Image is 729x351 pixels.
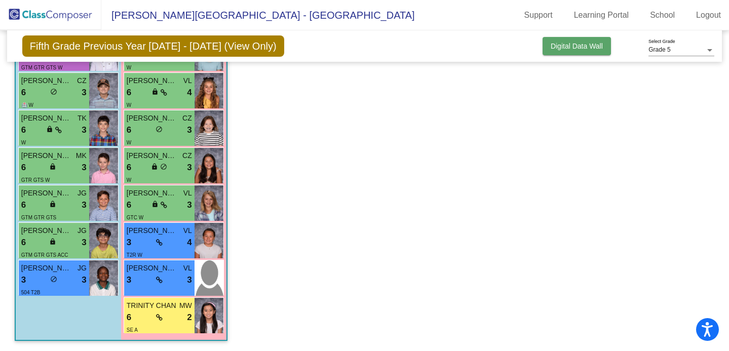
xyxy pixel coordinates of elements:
[127,215,143,220] span: GTC W
[127,188,177,199] span: [PERSON_NAME]
[21,199,26,212] span: 6
[21,274,26,287] span: 3
[187,311,191,324] span: 2
[82,236,86,249] span: 3
[21,252,68,258] span: GTM GTR GTS ACC
[77,75,87,86] span: CZ
[21,140,26,145] span: W
[156,126,163,133] span: do_not_disturb_alt
[187,274,191,287] span: 3
[46,126,53,133] span: lock
[21,177,50,183] span: GTR GTS W
[127,274,131,287] span: 3
[21,290,41,295] span: 504 T2B
[49,238,56,245] span: lock
[49,163,56,170] span: lock
[82,199,86,212] span: 3
[127,311,131,324] span: 6
[127,327,138,333] span: SE A
[187,124,191,137] span: 3
[183,263,192,274] span: VL
[78,263,87,274] span: JG
[21,65,63,70] span: GTM GTR GTS W
[127,140,131,145] span: W
[688,7,729,23] a: Logout
[182,150,192,161] span: CZ
[187,199,191,212] span: 3
[151,88,159,95] span: lock
[82,86,86,99] span: 3
[127,225,177,236] span: [PERSON_NAME]
[82,124,86,137] span: 3
[179,300,192,311] span: MW
[49,201,56,208] span: lock
[21,124,26,137] span: 6
[78,225,87,236] span: JG
[101,7,415,23] span: [PERSON_NAME][GEOGRAPHIC_DATA] - [GEOGRAPHIC_DATA]
[21,113,72,124] span: [PERSON_NAME]
[127,161,131,174] span: 6
[183,225,192,236] span: VL
[127,199,131,212] span: 6
[78,113,87,124] span: TK
[127,102,131,108] span: W
[151,163,158,170] span: lock
[151,201,159,208] span: lock
[183,188,192,199] span: VL
[516,7,561,23] a: Support
[187,161,191,174] span: 3
[127,300,177,311] span: TRINITY CHAN
[642,7,683,23] a: School
[127,75,177,86] span: [PERSON_NAME]
[50,276,57,283] span: do_not_disturb_alt
[127,177,131,183] span: W
[21,263,72,274] span: [PERSON_NAME]
[21,236,26,249] span: 6
[78,188,87,199] span: JG
[21,161,26,174] span: 6
[76,150,87,161] span: MK
[543,37,611,55] button: Digital Data Wall
[182,113,192,124] span: CZ
[183,75,192,86] span: VL
[187,236,191,249] span: 4
[566,7,637,23] a: Learning Portal
[127,86,131,99] span: 6
[127,124,131,137] span: 6
[50,88,57,95] span: do_not_disturb_alt
[127,252,142,258] span: T2R W
[187,86,191,99] span: 4
[82,161,86,174] span: 3
[21,225,72,236] span: [PERSON_NAME]
[21,215,56,220] span: GTM GTR GTS
[127,150,177,161] span: [PERSON_NAME]
[127,113,177,124] span: [PERSON_NAME]
[160,163,167,170] span: do_not_disturb_alt
[127,236,131,249] span: 3
[21,102,33,108] span: 🏥 W
[21,150,72,161] span: [PERSON_NAME]
[82,274,86,287] span: 3
[21,188,72,199] span: [PERSON_NAME]
[22,35,284,57] span: Fifth Grade Previous Year [DATE] - [DATE] (View Only)
[21,75,72,86] span: [PERSON_NAME]
[551,42,603,50] span: Digital Data Wall
[648,46,670,53] span: Grade 5
[21,86,26,99] span: 6
[127,263,177,274] span: [PERSON_NAME]
[127,65,131,70] span: W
